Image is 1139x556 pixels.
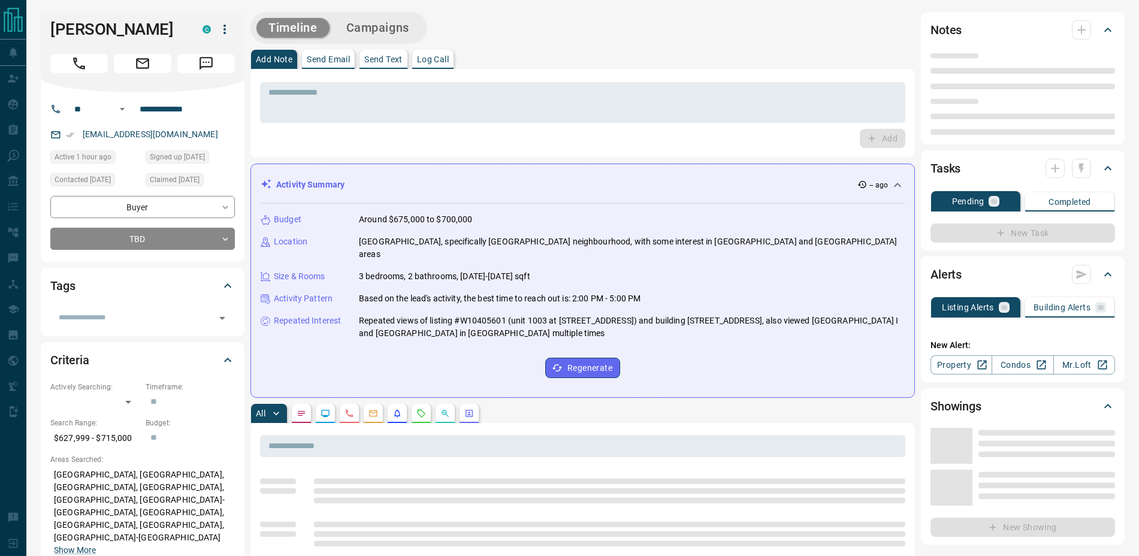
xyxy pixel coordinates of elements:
svg: Agent Actions [464,409,474,418]
svg: Listing Alerts [392,409,402,418]
p: Repeated Interest [274,315,341,327]
a: Condos [992,355,1053,374]
div: Fri Dec 20 2024 [50,173,140,190]
p: Send Text [364,55,403,64]
div: Sat Dec 14 2024 [146,173,235,190]
p: All [256,409,265,418]
span: Email [114,54,171,73]
span: Active 1 hour ago [55,151,111,163]
p: Around $675,000 to $700,000 [359,213,473,226]
p: Timeframe: [146,382,235,392]
p: Budget [274,213,301,226]
p: Actively Searching: [50,382,140,392]
span: Message [177,54,235,73]
button: Open [214,310,231,327]
div: condos.ca [203,25,211,34]
p: Size & Rooms [274,270,325,283]
div: TBD [50,228,235,250]
p: Completed [1049,198,1091,206]
p: Search Range: [50,418,140,428]
p: Location [274,235,307,248]
p: Send Email [307,55,350,64]
h2: Alerts [930,265,962,284]
p: Building Alerts [1034,303,1090,312]
a: [EMAIL_ADDRESS][DOMAIN_NAME] [83,129,218,139]
svg: Emails [368,409,378,418]
div: Showings [930,392,1115,421]
span: Signed up [DATE] [150,151,205,163]
div: Fri Sep 12 2025 [50,150,140,167]
button: Open [115,102,129,116]
p: Pending [952,197,984,206]
div: Criteria [50,346,235,374]
div: Sat Dec 14 2024 [146,150,235,167]
svg: Calls [345,409,354,418]
h2: Showings [930,397,981,416]
h2: Tags [50,276,75,295]
h2: Criteria [50,350,89,370]
button: Campaigns [334,18,421,38]
div: Activity Summary-- ago [261,174,905,196]
p: Based on the lead's activity, the best time to reach out is: 2:00 PM - 5:00 PM [359,292,641,305]
svg: Requests [416,409,426,418]
p: [GEOGRAPHIC_DATA], specifically [GEOGRAPHIC_DATA] neighbourhood, with some interest in [GEOGRAPHI... [359,235,905,261]
div: Tags [50,271,235,300]
p: Log Call [417,55,449,64]
span: Contacted [DATE] [55,174,111,186]
p: New Alert: [930,339,1115,352]
span: Claimed [DATE] [150,174,200,186]
div: Buyer [50,196,235,218]
button: Regenerate [545,358,620,378]
div: Tasks [930,154,1115,183]
p: Activity Summary [276,179,345,191]
h1: [PERSON_NAME] [50,20,185,39]
p: Add Note [256,55,292,64]
p: Activity Pattern [274,292,333,305]
button: Timeline [256,18,330,38]
div: Notes [930,16,1115,44]
svg: Opportunities [440,409,450,418]
p: Areas Searched: [50,454,235,465]
p: Listing Alerts [942,303,994,312]
p: 3 bedrooms, 2 bathrooms, [DATE]-[DATE] sqft [359,270,530,283]
svg: Email Verified [66,131,74,139]
span: Call [50,54,108,73]
svg: Lead Browsing Activity [321,409,330,418]
p: -- ago [869,180,888,191]
a: Mr.Loft [1053,355,1115,374]
svg: Notes [297,409,306,418]
p: Repeated views of listing #W10405601 (unit 1003 at [STREET_ADDRESS]) and building [STREET_ADDRESS... [359,315,905,340]
h2: Tasks [930,159,960,178]
h2: Notes [930,20,962,40]
div: Alerts [930,260,1115,289]
p: $627,999 - $715,000 [50,428,140,448]
a: Property [930,355,992,374]
p: Budget: [146,418,235,428]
